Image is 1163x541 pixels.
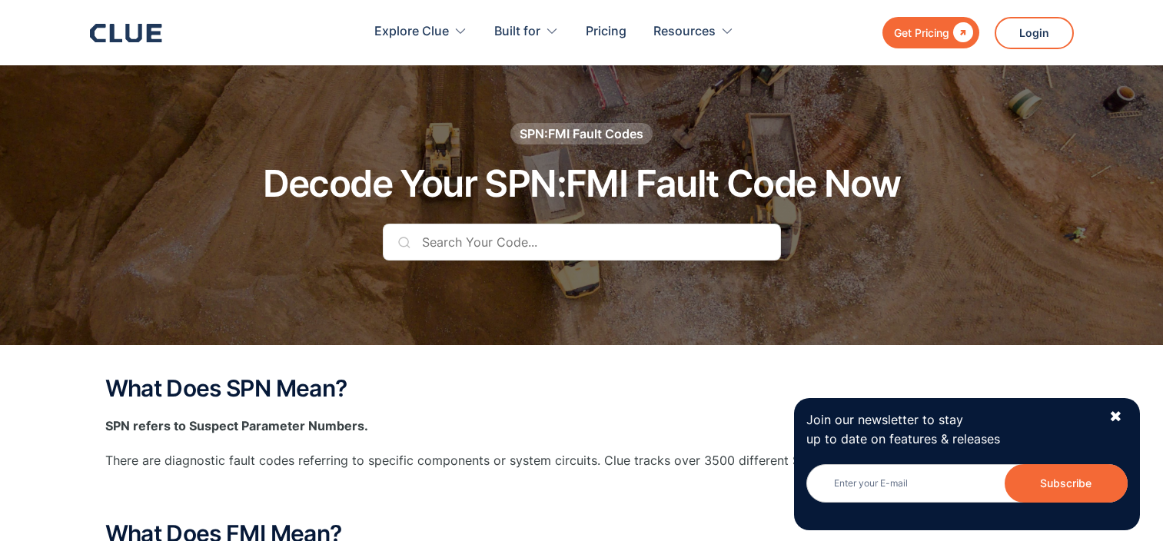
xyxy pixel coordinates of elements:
[105,486,1058,506] p: ‍
[653,8,716,56] div: Resources
[383,224,781,261] input: Search Your Code...
[1109,407,1122,426] div: ✖
[1005,464,1128,503] input: Subscribe
[806,464,1128,518] form: Newsletter
[374,8,449,56] div: Explore Clue
[263,164,901,204] h1: Decode Your SPN:FMI Fault Code Now
[105,418,368,433] strong: SPN refers to Suspect Parameter Numbers.
[494,8,559,56] div: Built for
[105,451,1058,470] p: There are diagnostic fault codes referring to specific components or system circuits. Clue tracks...
[586,8,626,56] a: Pricing
[949,23,973,42] div: 
[494,8,540,56] div: Built for
[894,23,949,42] div: Get Pricing
[995,17,1074,49] a: Login
[653,8,734,56] div: Resources
[806,464,1128,503] input: Enter your E-mail
[882,17,979,48] a: Get Pricing
[374,8,467,56] div: Explore Clue
[520,125,643,142] div: SPN:FMI Fault Codes
[105,376,1058,401] h2: What Does SPN Mean?
[806,410,1095,449] p: Join our newsletter to stay up to date on features & releases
